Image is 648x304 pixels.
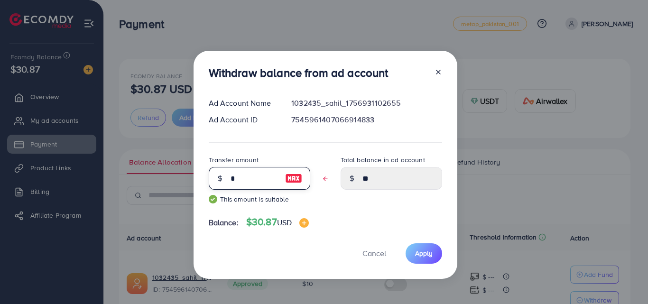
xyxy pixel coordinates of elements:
div: Ad Account Name [201,98,284,109]
img: image [299,218,309,228]
img: image [285,173,302,184]
div: Ad Account ID [201,114,284,125]
div: 7545961407066914833 [284,114,449,125]
button: Cancel [351,243,398,264]
button: Apply [406,243,442,264]
div: 1032435_sahil_1756931102655 [284,98,449,109]
h3: Withdraw balance from ad account [209,66,389,80]
iframe: Chat [608,261,641,297]
label: Total balance in ad account [341,155,425,165]
img: guide [209,195,217,203]
h4: $30.87 [246,216,309,228]
label: Transfer amount [209,155,259,165]
span: USD [277,217,292,228]
small: This amount is suitable [209,194,310,204]
span: Apply [415,249,433,258]
span: Balance: [209,217,239,228]
span: Cancel [362,248,386,258]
